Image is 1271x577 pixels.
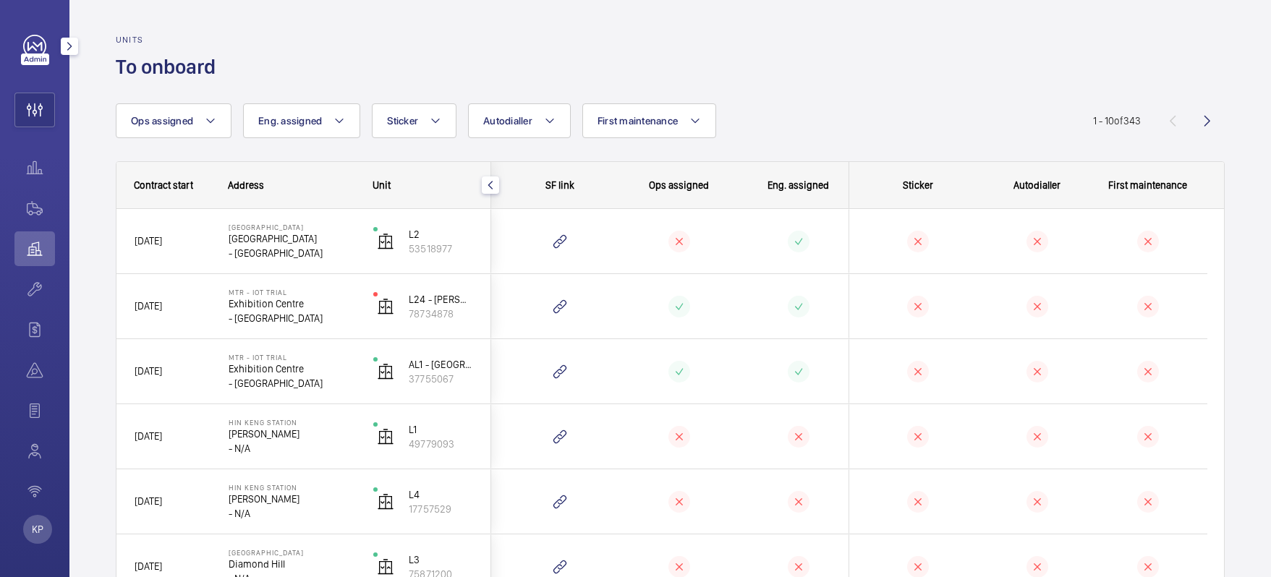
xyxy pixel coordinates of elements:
[229,353,354,362] p: MTR - IoT trial
[135,495,162,507] span: [DATE]
[1093,116,1141,126] span: 1 - 10 343
[116,35,224,45] h2: Units
[483,115,532,127] span: Autodialler
[116,103,231,138] button: Ops assigned
[32,522,43,537] p: KP
[229,492,354,506] p: [PERSON_NAME]
[229,548,354,557] p: [GEOGRAPHIC_DATA]
[373,179,474,191] div: Unit
[409,552,473,567] p: L3
[409,372,473,386] p: 37755067
[135,560,162,572] span: [DATE]
[229,483,354,492] p: Hin Keng Station
[116,54,224,80] h1: To onboard
[1013,179,1060,191] span: Autodialler
[409,502,473,516] p: 17757529
[409,422,473,437] p: L1
[229,557,354,571] p: Diamond Hill
[1114,115,1123,127] span: of
[377,233,394,250] img: elevator.svg
[409,227,473,242] p: L2
[409,242,473,256] p: 53518977
[135,235,162,247] span: [DATE]
[135,365,162,377] span: [DATE]
[229,231,354,246] p: [GEOGRAPHIC_DATA]
[229,362,354,376] p: Exhibition Centre
[243,103,360,138] button: Eng. assigned
[135,430,162,442] span: [DATE]
[903,179,933,191] span: Sticker
[229,311,354,325] p: - [GEOGRAPHIC_DATA]
[409,292,473,307] p: L24 - [PERSON_NAME]
[229,418,354,427] p: Hin Keng Station
[377,428,394,445] img: elevator.svg
[131,115,193,127] span: Ops assigned
[409,437,473,451] p: 49779093
[229,288,354,296] p: MTR - IoT trial
[768,179,829,191] span: Eng. assigned
[229,506,354,521] p: - N/A
[229,376,354,390] p: - [GEOGRAPHIC_DATA]
[377,558,394,576] img: elevator.svg
[387,115,418,127] span: Sticker
[649,179,709,191] span: Ops assigned
[229,296,354,311] p: Exhibition Centre
[545,179,574,191] span: SF link
[582,103,716,138] button: First maintenance
[134,179,193,191] span: Contract start
[229,246,354,260] p: - [GEOGRAPHIC_DATA]
[1108,179,1187,191] span: First maintenance
[409,487,473,502] p: L4
[372,103,456,138] button: Sticker
[229,223,354,231] p: [GEOGRAPHIC_DATA]
[377,493,394,510] img: elevator.svg
[409,307,473,321] p: 78734878
[229,441,354,456] p: - N/A
[468,103,571,138] button: Autodialler
[377,298,394,315] img: elevator.svg
[228,179,264,191] span: Address
[377,363,394,380] img: elevator.svg
[229,427,354,441] p: [PERSON_NAME]
[598,115,678,127] span: First maintenance
[135,300,162,312] span: [DATE]
[409,357,473,372] p: AL1 - [GEOGRAPHIC_DATA]
[258,115,322,127] span: Eng. assigned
